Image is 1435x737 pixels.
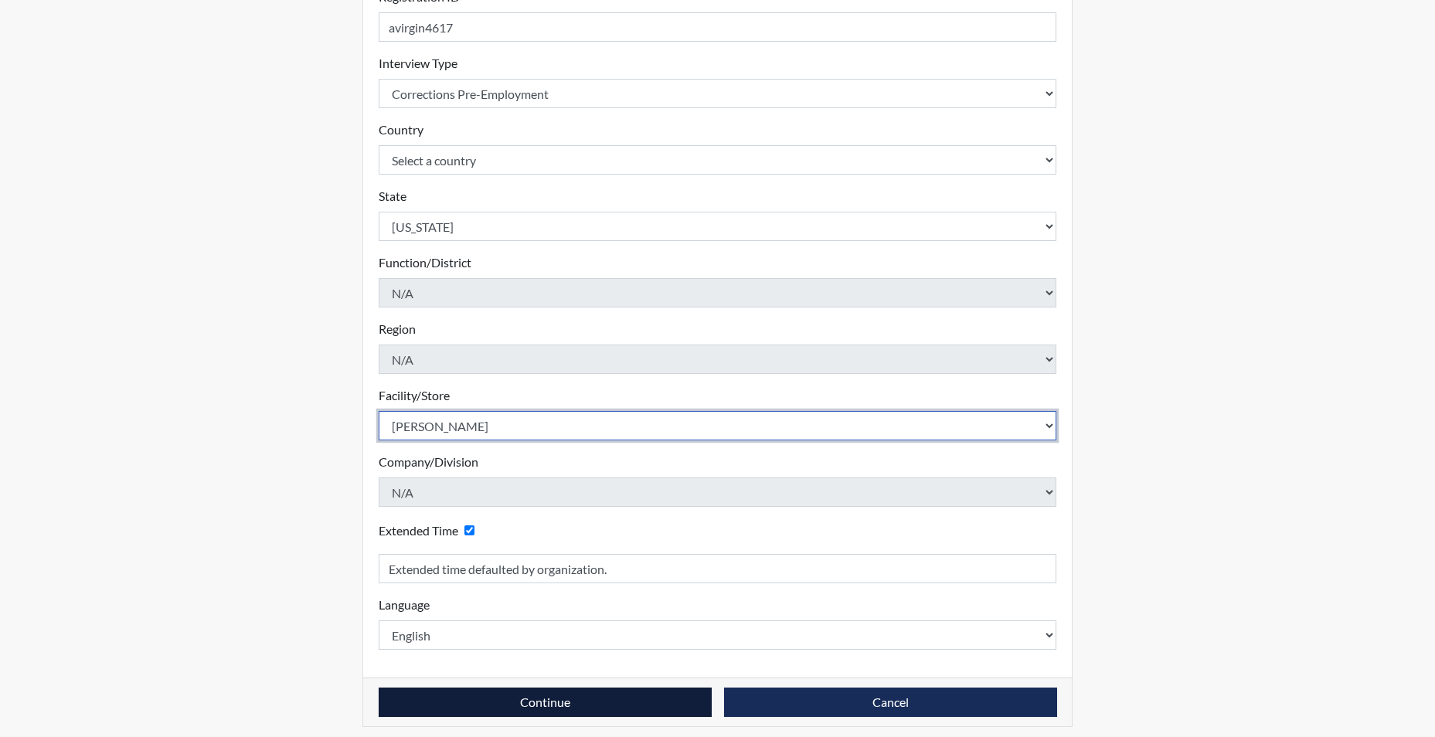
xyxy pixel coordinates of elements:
[379,453,478,471] label: Company/Division
[379,12,1057,42] input: Insert a Registration ID, which needs to be a unique alphanumeric value for each interviewee
[379,121,423,139] label: Country
[379,521,458,540] label: Extended Time
[379,386,450,405] label: Facility/Store
[379,54,457,73] label: Interview Type
[379,320,416,338] label: Region
[724,688,1057,717] button: Cancel
[379,187,406,205] label: State
[379,519,481,542] div: Checking this box will provide the interviewee with an accomodation of extra time to answer each ...
[379,253,471,272] label: Function/District
[379,688,712,717] button: Continue
[379,554,1057,583] input: Reason for Extension
[379,596,430,614] label: Language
